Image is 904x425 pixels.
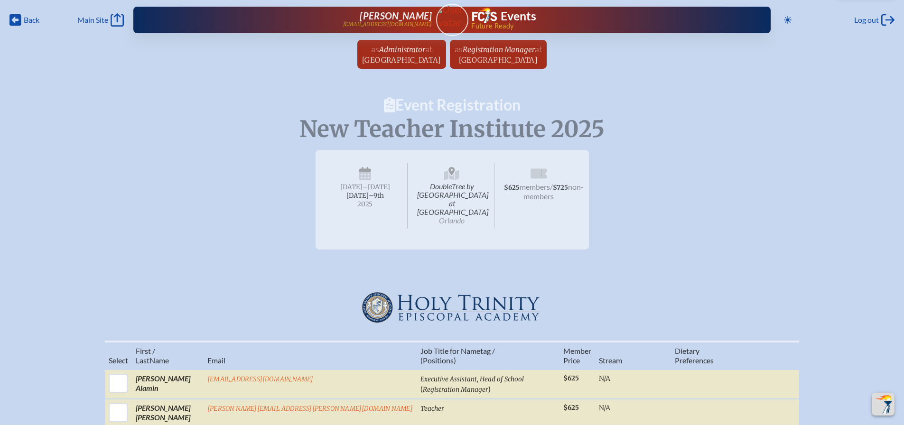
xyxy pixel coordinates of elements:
[459,55,538,65] span: [GEOGRAPHIC_DATA]
[436,4,468,36] a: User Avatar
[77,15,108,25] span: Main Site
[595,342,671,370] th: Stream
[164,10,432,29] a: [PERSON_NAME][EMAIL_ADDRESS][DOMAIN_NAME]
[207,375,314,383] a: [EMAIL_ADDRESS][DOMAIN_NAME]
[872,393,895,416] button: Scroll Top
[346,192,384,200] span: [DATE]–⁠9th
[417,342,559,370] th: Job Title for Nametag / (Positions)
[204,342,417,370] th: Email
[420,405,444,413] span: Teacher
[472,8,536,25] a: FCIS LogoEvents
[550,182,553,191] span: /
[874,395,893,414] img: To the top
[553,184,568,192] span: $725
[472,8,741,29] div: FCIS Events — Future ready
[358,40,445,69] a: asAdministratorat[GEOGRAPHIC_DATA]
[675,346,714,365] span: ary Preferences
[463,45,535,54] span: Registration Manager
[425,44,432,54] span: at
[563,404,579,412] span: $625
[599,404,610,412] span: N/A
[202,116,703,142] p: New Teacher Institute 2025
[423,386,488,394] span: Registration Manager
[501,10,536,22] h1: Events
[599,374,610,383] span: N/A
[362,55,441,65] span: [GEOGRAPHIC_DATA]
[472,8,497,23] img: Florida Council of Independent Schools
[523,182,584,201] span: non-members
[455,44,463,54] span: as
[360,10,432,21] span: [PERSON_NAME]
[410,163,494,229] span: DoubleTree by [GEOGRAPHIC_DATA] at [GEOGRAPHIC_DATA]
[207,405,413,413] a: [PERSON_NAME][EMAIL_ADDRESS][PERSON_NAME][DOMAIN_NAME]
[420,375,524,383] span: Executive Assistant, Head of School
[488,384,491,393] span: )
[371,44,379,54] span: as
[563,374,579,382] span: $625
[504,184,520,192] span: $625
[343,21,432,28] p: [EMAIL_ADDRESS][DOMAIN_NAME]
[331,201,400,208] span: 2025
[132,370,204,399] td: [PERSON_NAME] Alamin
[136,356,149,365] span: Last
[77,13,124,27] a: Main Site
[439,216,465,225] span: Orlando
[535,44,542,54] span: at
[559,342,595,370] th: Memb
[520,182,550,191] span: members
[109,356,128,365] span: Select
[363,183,390,191] span: –[DATE]
[132,342,204,370] th: Name
[585,346,591,355] span: er
[340,183,363,191] span: [DATE]
[854,15,879,25] span: Log out
[471,23,740,29] span: Future Ready
[357,291,547,323] img: Holy Trinity Episcopal Academy
[136,346,155,355] span: First /
[379,45,425,54] span: Administrator
[24,15,39,25] span: Back
[671,342,746,370] th: Diet
[420,384,423,393] span: (
[563,356,580,365] span: Price
[451,40,546,69] a: asRegistration Managerat[GEOGRAPHIC_DATA]
[432,3,472,28] img: User Avatar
